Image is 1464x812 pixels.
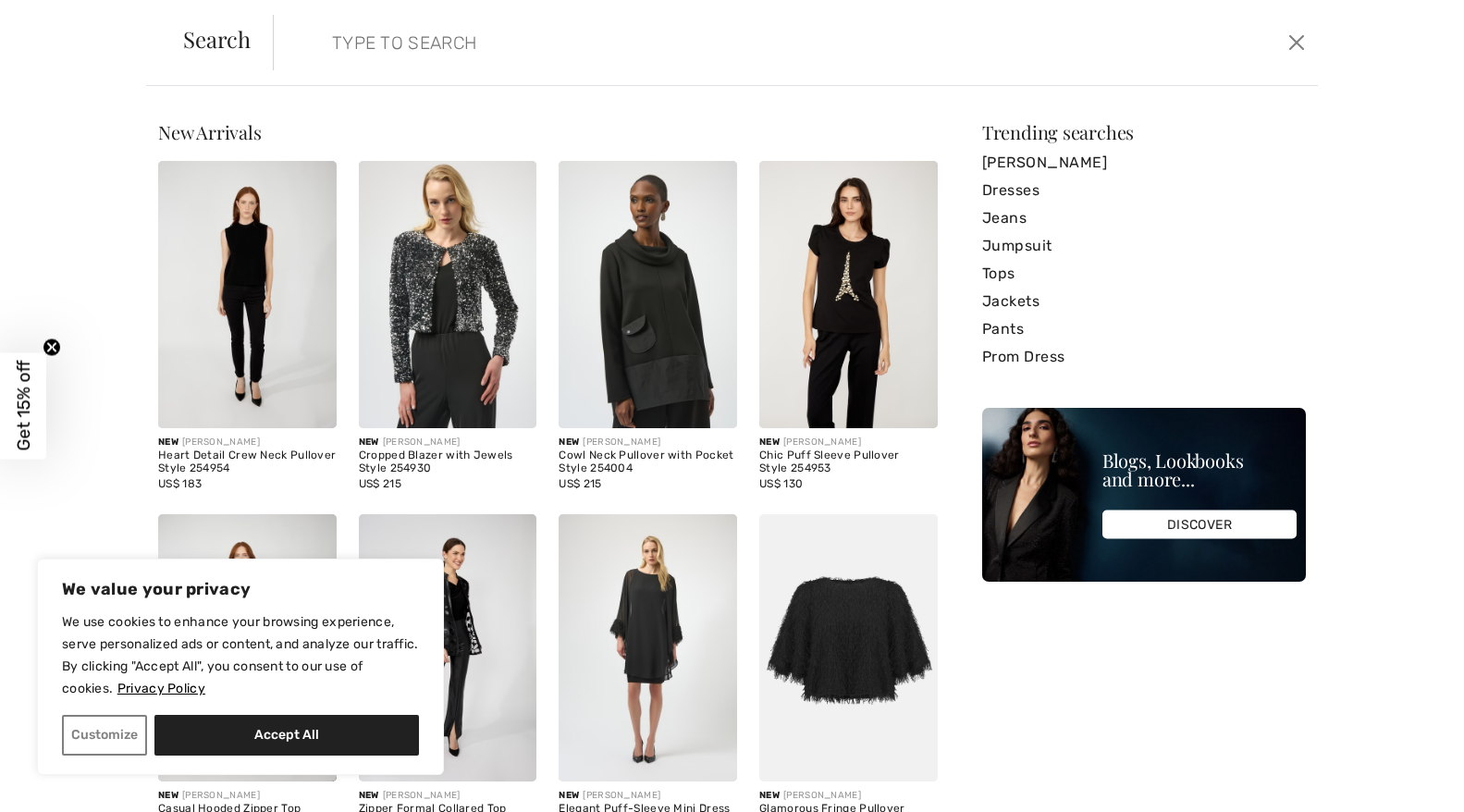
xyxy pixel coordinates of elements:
img: Blogs, Lookbooks and more... [982,408,1306,582]
p: We use cookies to enhance your browsing experience, serve personalized ads or content, and analyz... [62,611,419,700]
span: Get 15% off [13,361,34,451]
img: Casual Hooded Zipper Top Style 254915. Black/Champagne [158,514,337,781]
span: Search [183,28,251,50]
span: US$ 215 [559,477,601,490]
div: Blogs, Lookbooks and more... [1102,451,1297,488]
a: Jumpsuit [982,232,1306,260]
div: [PERSON_NAME] [359,789,537,803]
span: New [759,790,780,801]
input: TYPE TO SEARCH [318,15,1041,70]
span: New [359,437,379,448]
button: Close teaser [43,338,61,357]
p: We value your privacy [62,578,419,600]
a: Prom Dress [982,343,1306,371]
a: [PERSON_NAME] [982,149,1306,177]
div: Chic Puff Sleeve Pullover Style 254953 [759,449,938,475]
div: [PERSON_NAME] [759,789,938,803]
img: Cowl Neck Pullover with Pocket Style 254004. Black [559,161,737,428]
div: Cropped Blazer with Jewels Style 254930 [359,449,537,475]
img: Chic Puff Sleeve Pullover Style 254953. Black [759,161,938,428]
a: Pants [982,315,1306,343]
span: US$ 130 [759,477,803,490]
a: Privacy Policy [117,680,206,697]
img: Glamorous Fringe Pullover Style 254105. Black [759,514,938,781]
span: New [359,790,379,801]
button: Accept All [154,715,419,756]
div: We value your privacy [37,559,444,775]
a: Dresses [982,177,1306,204]
div: [PERSON_NAME] [158,436,337,449]
div: [PERSON_NAME] [158,789,337,803]
span: New [158,790,178,801]
span: US$ 183 [158,477,202,490]
div: [PERSON_NAME] [759,436,938,449]
button: Close [1283,28,1310,57]
img: Zipper Formal Collared Top Style 253852. Black [359,514,537,781]
div: [PERSON_NAME] [359,436,537,449]
a: Jeans [982,204,1306,232]
span: New [559,437,579,448]
div: Heart Detail Crew Neck Pullover Style 254954 [158,449,337,475]
span: New [158,437,178,448]
button: Customize [62,715,147,756]
span: Help [43,13,80,30]
div: [PERSON_NAME] [559,436,737,449]
img: Heart Detail Crew Neck Pullover Style 254954. Black [158,161,337,428]
img: Elegant Puff-Sleeve Mini Dress Style 254186. Midnight Blue [559,514,737,781]
a: Tops [982,260,1306,288]
span: New [559,790,579,801]
img: Cropped Blazer with Jewels Style 254930. Black/Silver [359,161,537,428]
div: DISCOVER [1102,511,1297,539]
span: US$ 215 [359,477,401,490]
div: [PERSON_NAME] [559,789,737,803]
span: New Arrivals [158,119,261,144]
span: New [759,437,780,448]
a: Jackets [982,288,1306,315]
div: Trending searches [982,123,1306,141]
div: Cowl Neck Pullover with Pocket Style 254004 [559,449,737,475]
